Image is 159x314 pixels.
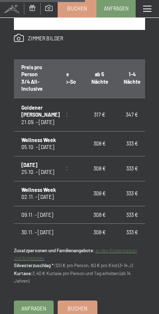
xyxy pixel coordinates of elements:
b: Goldener [PERSON_NAME] [21,105,60,118]
td: 09.11. - [DATE] [14,206,67,224]
span: Anfragen [21,305,46,313]
td: 308 € [83,131,116,156]
span: Anfragen [104,5,129,12]
b: [DATE] [21,162,37,168]
td: 308 € [83,156,116,181]
span: Preis pro Person [21,64,42,78]
td: 308 € [83,206,116,224]
td: 02.11. - [DATE] [14,181,67,206]
td: 308 € [83,181,116,206]
p: 120 € pro Person, 60 € pro Kind (3-14 J) 3,40 € Kurtaxe pro Person und Tag erhoben (ab 14 Jahren) [14,247,145,285]
td: 05.10. - [DATE] [14,131,67,156]
span: Nächte [124,79,141,85]
th: 1-4 [116,58,148,98]
td: 21.09. - [DATE] [14,99,67,131]
b: Wellness Week [21,187,56,193]
strong: Zusatzpersonen und Familienangebote: [14,247,94,253]
td: 30.11. - [DATE] [14,224,67,242]
td: 25.10. - [DATE] [14,156,67,181]
span: Buchen [68,305,87,313]
b: Wellness Week [21,137,56,143]
td: 333 € [116,224,148,242]
td: 317 € [83,99,116,131]
td: 347 € [116,99,148,131]
td: 333 € [116,206,148,224]
strong: Kurtaxe: [14,270,32,276]
td: 333 € [116,131,148,156]
span: 3/4 All-Inclusive [21,79,43,92]
a: zu den Kinderpreisen und Angeboten [14,247,137,261]
td: 333 € [116,156,148,181]
strong: Silvesterzuschlag *: [14,262,55,268]
a: Anfragen [97,0,135,17]
a: Buchen [58,0,96,17]
td: 308 € [83,224,116,242]
th: ab 5 [83,58,116,98]
span: Nächte [91,79,108,85]
span: Buchen [67,5,87,12]
td: 333 € [116,181,148,206]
